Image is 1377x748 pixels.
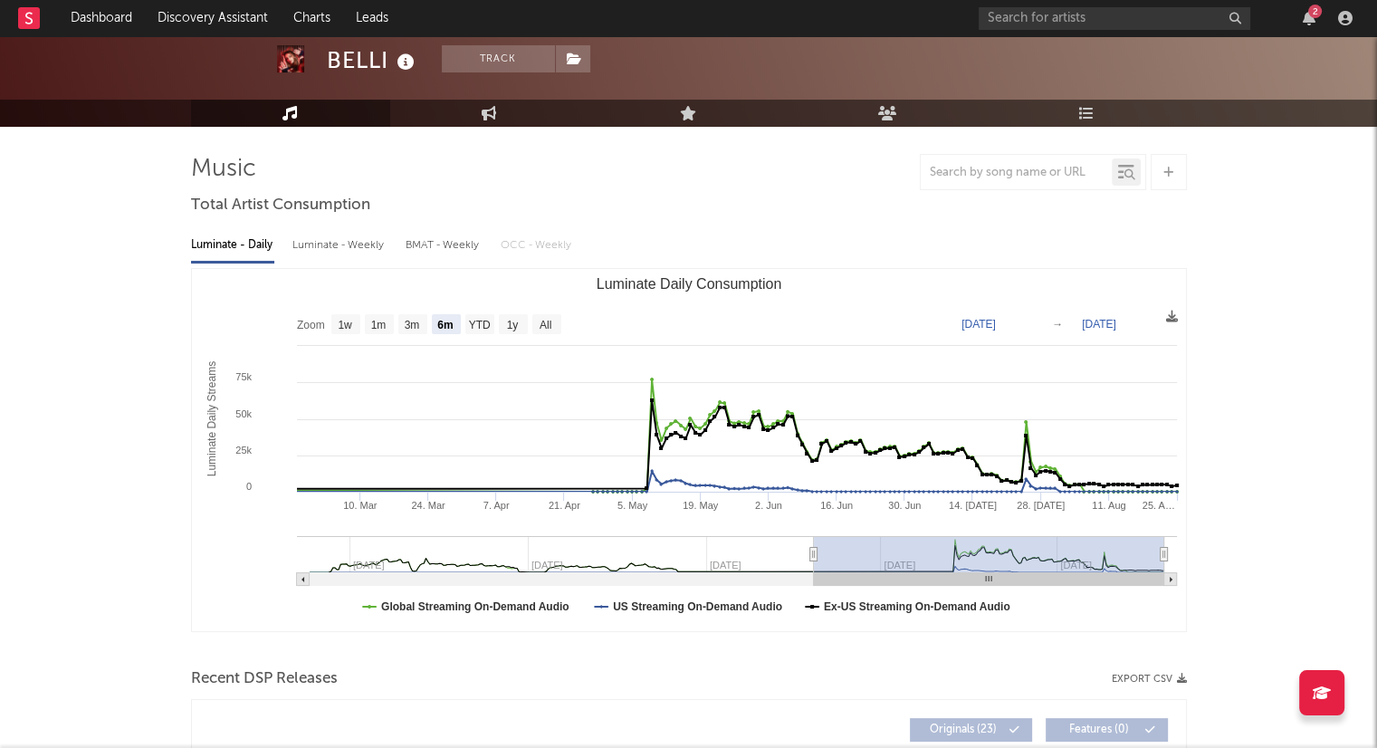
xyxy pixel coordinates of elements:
[1046,718,1168,742] button: Features(0)
[411,500,445,511] text: 24. Mar
[381,600,569,613] text: Global Streaming On-Demand Audio
[910,718,1032,742] button: Originals(23)
[370,319,386,331] text: 1m
[548,500,579,511] text: 21. Apr
[245,481,251,492] text: 0
[1092,500,1125,511] text: 11. Aug
[343,500,378,511] text: 10. Mar
[1142,500,1174,511] text: 25. A…
[613,600,782,613] text: US Streaming On-Demand Audio
[235,445,252,456] text: 25k
[820,500,853,511] text: 16. Jun
[754,500,781,511] text: 2. Jun
[961,318,996,331] text: [DATE]
[596,276,781,292] text: Luminate Daily Consumption
[979,7,1250,30] input: Search for artists
[404,319,419,331] text: 3m
[1017,500,1065,511] text: 28. [DATE]
[442,45,555,72] button: Track
[191,668,338,690] span: Recent DSP Releases
[1082,318,1116,331] text: [DATE]
[191,195,370,216] span: Total Artist Consumption
[1112,674,1187,685] button: Export CSV
[823,600,1009,613] text: Ex-US Streaming On-Demand Audio
[1303,11,1315,25] button: 2
[235,408,252,419] text: 50k
[468,319,490,331] text: YTD
[1052,318,1063,331] text: →
[406,230,483,261] div: BMAT - Weekly
[617,500,648,511] text: 5. May
[1308,5,1322,18] div: 2
[1057,724,1141,735] span: Features ( 0 )
[292,230,387,261] div: Luminate - Weekly
[437,319,453,331] text: 6m
[235,371,252,382] text: 75k
[297,319,325,331] text: Zoom
[888,500,921,511] text: 30. Jun
[539,319,550,331] text: All
[921,166,1112,180] input: Search by song name or URL
[506,319,518,331] text: 1y
[192,269,1186,631] svg: Luminate Daily Consumption
[327,45,419,75] div: BELLI
[922,724,1005,735] span: Originals ( 23 )
[948,500,996,511] text: 14. [DATE]
[191,230,274,261] div: Luminate - Daily
[338,319,352,331] text: 1w
[483,500,509,511] text: 7. Apr
[683,500,719,511] text: 19. May
[205,361,217,476] text: Luminate Daily Streams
